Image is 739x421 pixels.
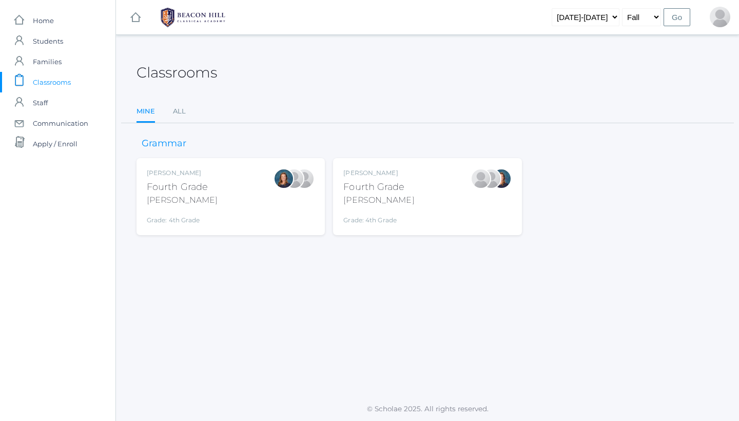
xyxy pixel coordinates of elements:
[343,210,414,225] div: Grade: 4th Grade
[471,168,491,189] div: Lydia Chaffin
[33,51,62,72] span: Families
[137,139,191,149] h3: Grammar
[274,168,294,189] div: Ellie Bradley
[116,404,739,414] p: © Scholae 2025. All rights reserved.
[147,194,218,206] div: [PERSON_NAME]
[33,10,54,31] span: Home
[33,72,71,92] span: Classrooms
[343,168,414,178] div: [PERSON_NAME]
[284,168,304,189] div: Lydia Chaffin
[147,180,218,194] div: Fourth Grade
[173,101,186,122] a: All
[33,113,88,133] span: Communication
[137,65,217,81] h2: Classrooms
[343,194,414,206] div: [PERSON_NAME]
[147,168,218,178] div: [PERSON_NAME]
[491,168,512,189] div: Ellie Bradley
[294,168,315,189] div: Heather Porter
[137,101,155,123] a: Mine
[33,133,77,154] span: Apply / Enroll
[154,5,231,30] img: 1_BHCALogos-05.png
[33,31,63,51] span: Students
[33,92,48,113] span: Staff
[664,8,690,26] input: Go
[710,7,730,27] div: Lydia Chaffin
[343,180,414,194] div: Fourth Grade
[147,210,218,225] div: Grade: 4th Grade
[481,168,501,189] div: Heather Porter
